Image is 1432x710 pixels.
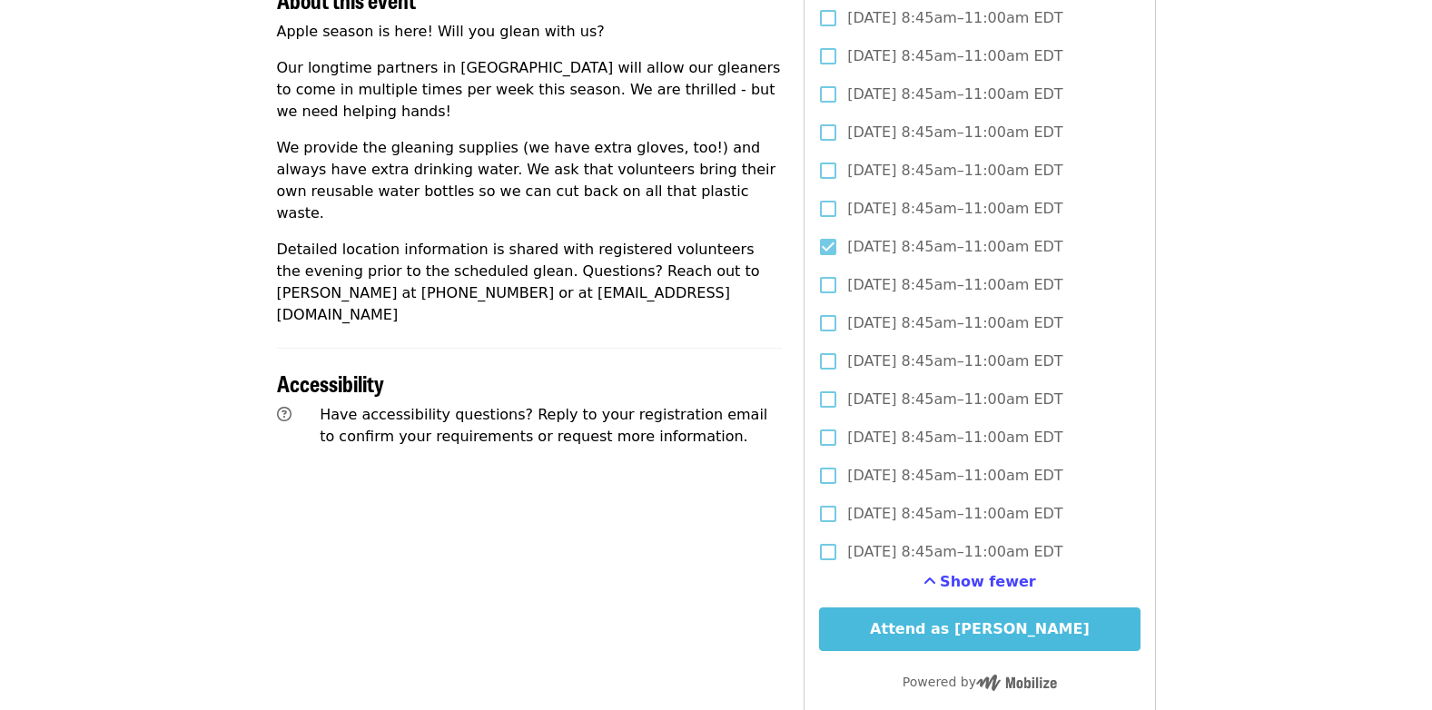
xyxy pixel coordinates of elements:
p: Detailed location information is shared with registered volunteers the evening prior to the sched... [277,239,783,326]
span: [DATE] 8:45am–11:00am EDT [847,160,1062,182]
span: [DATE] 8:45am–11:00am EDT [847,7,1062,29]
span: [DATE] 8:45am–11:00am EDT [847,84,1062,105]
span: [DATE] 8:45am–11:00am EDT [847,45,1062,67]
span: [DATE] 8:45am–11:00am EDT [847,465,1062,487]
span: [DATE] 8:45am–11:00am EDT [847,503,1062,525]
img: Powered by Mobilize [976,675,1057,691]
p: Apple season is here! Will you glean with us? [277,21,783,43]
span: Show fewer [940,573,1036,590]
button: Attend as [PERSON_NAME] [819,607,1140,651]
span: [DATE] 8:45am–11:00am EDT [847,350,1062,372]
p: We provide the gleaning supplies (we have extra gloves, too!) and always have extra drinking wate... [277,137,783,224]
span: [DATE] 8:45am–11:00am EDT [847,236,1062,258]
span: [DATE] 8:45am–11:00am EDT [847,541,1062,563]
span: [DATE] 8:45am–11:00am EDT [847,198,1062,220]
span: [DATE] 8:45am–11:00am EDT [847,427,1062,449]
span: [DATE] 8:45am–11:00am EDT [847,122,1062,143]
i: question-circle icon [277,406,291,423]
span: [DATE] 8:45am–11:00am EDT [847,274,1062,296]
span: Accessibility [277,367,384,399]
span: [DATE] 8:45am–11:00am EDT [847,389,1062,410]
span: Have accessibility questions? Reply to your registration email to confirm your requirements or re... [320,406,767,445]
span: Powered by [903,675,1057,689]
p: Our longtime partners in [GEOGRAPHIC_DATA] will allow our gleaners to come in multiple times per ... [277,57,783,123]
button: See more timeslots [923,571,1036,593]
span: [DATE] 8:45am–11:00am EDT [847,312,1062,334]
